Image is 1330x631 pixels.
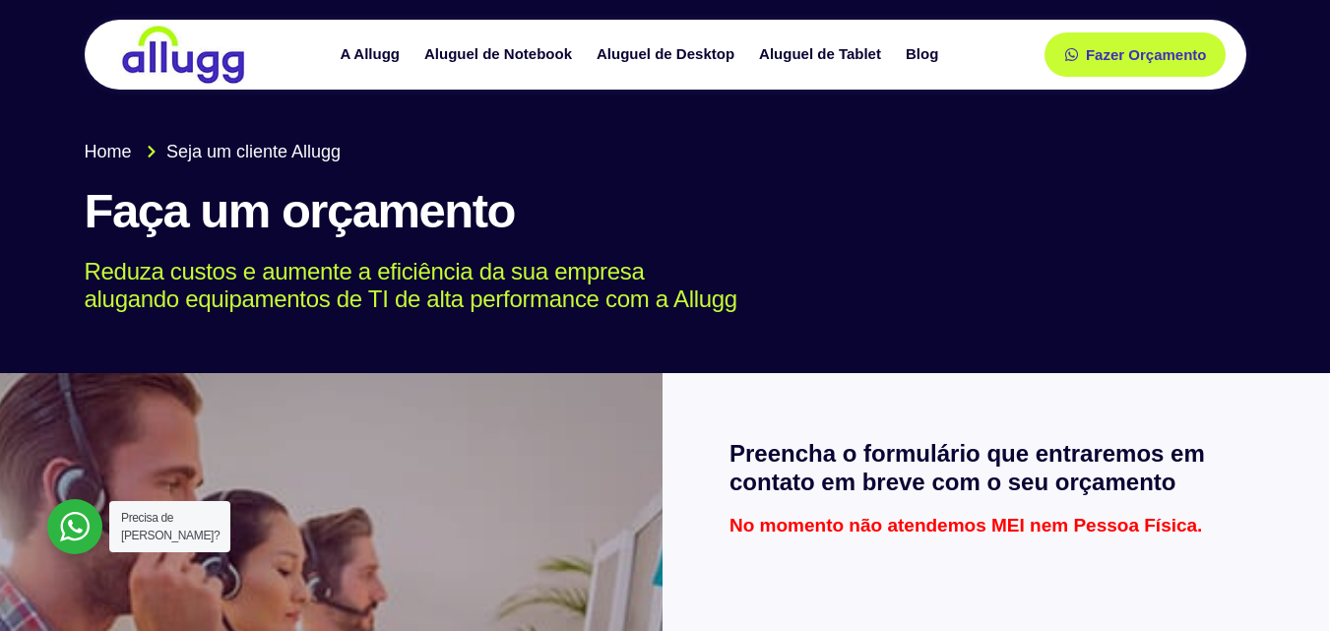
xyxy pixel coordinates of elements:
[729,516,1263,535] p: No momento não atendemos MEI nem Pessoa Física.
[85,185,1246,238] h1: Faça um orçamento
[161,139,341,165] span: Seja um cliente Allugg
[896,37,953,72] a: Blog
[121,511,220,542] span: Precisa de [PERSON_NAME]?
[749,37,896,72] a: Aluguel de Tablet
[414,37,587,72] a: Aluguel de Notebook
[85,258,1218,315] p: Reduza custos e aumente a eficiência da sua empresa alugando equipamentos de TI de alta performan...
[85,139,132,165] span: Home
[729,440,1263,497] h2: Preencha o formulário que entraremos em contato em breve com o seu orçamento
[1086,47,1207,62] span: Fazer Orçamento
[119,25,247,85] img: locação de TI é Allugg
[1045,32,1227,77] a: Fazer Orçamento
[330,37,414,72] a: A Allugg
[587,37,749,72] a: Aluguel de Desktop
